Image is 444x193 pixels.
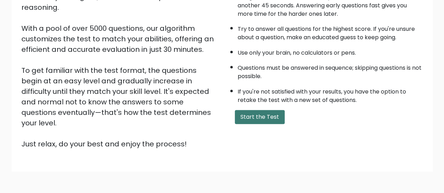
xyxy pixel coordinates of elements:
li: Questions must be answered in sequence; skipping questions is not possible. [238,60,423,81]
li: Try to answer all questions for the highest score. If you're unsure about a question, make an edu... [238,21,423,42]
li: Use only your brain, no calculators or pens. [238,45,423,57]
button: Start the Test [235,110,285,124]
li: If you're not satisfied with your results, you have the option to retake the test with a new set ... [238,84,423,104]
